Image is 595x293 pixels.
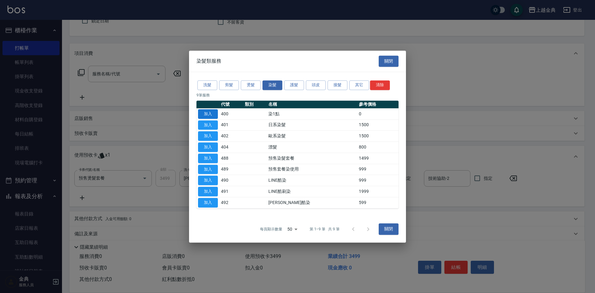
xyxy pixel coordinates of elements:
td: 491 [219,186,243,197]
td: 999 [357,175,399,186]
span: 染髮類服務 [196,58,221,64]
button: 燙髮 [241,80,261,90]
td: 預售套餐染使用 [267,164,357,175]
button: 剪髮 [219,80,239,90]
td: 日系染髮 [267,119,357,131]
td: 預售染髮套餐 [267,153,357,164]
td: 染1點 [267,109,357,120]
button: 護髮 [284,80,304,90]
button: 加入 [198,109,218,119]
td: 492 [219,197,243,208]
td: 漂髮 [267,142,357,153]
th: 類別 [243,100,267,109]
td: LINE酷染 [267,175,357,186]
td: 489 [219,164,243,175]
td: 1499 [357,153,399,164]
td: 1500 [357,131,399,142]
td: 1999 [357,186,399,197]
th: 名稱 [267,100,357,109]
td: 1500 [357,119,399,131]
div: 50 [285,221,300,238]
th: 代號 [219,100,243,109]
button: 加入 [198,153,218,163]
button: 加入 [198,198,218,207]
td: 599 [357,197,399,208]
button: 加入 [198,131,218,141]
td: 490 [219,175,243,186]
td: 歐系染髮 [267,131,357,142]
th: 參考價格 [357,100,399,109]
td: 0 [357,109,399,120]
td: 401 [219,119,243,131]
button: 加入 [198,176,218,185]
button: 接髮 [328,80,347,90]
button: 加入 [198,187,218,196]
button: 關閉 [379,55,399,67]
button: 其它 [349,80,369,90]
td: 488 [219,153,243,164]
button: 清除 [370,80,390,90]
button: 染髮 [262,80,282,90]
td: 402 [219,131,243,142]
p: 9 筆服務 [196,92,399,98]
button: 頭皮 [306,80,326,90]
button: 加入 [198,165,218,174]
button: 洗髮 [197,80,217,90]
p: 第 1–9 筆 共 9 筆 [310,226,340,232]
td: 400 [219,109,243,120]
td: 999 [357,164,399,175]
td: 404 [219,142,243,153]
td: LINE酷刷染 [267,186,357,197]
td: 800 [357,142,399,153]
button: 加入 [198,120,218,130]
p: 每頁顯示數量 [260,226,282,232]
button: 關閉 [379,224,399,235]
button: 加入 [198,142,218,152]
td: [PERSON_NAME]酷染 [267,197,357,208]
